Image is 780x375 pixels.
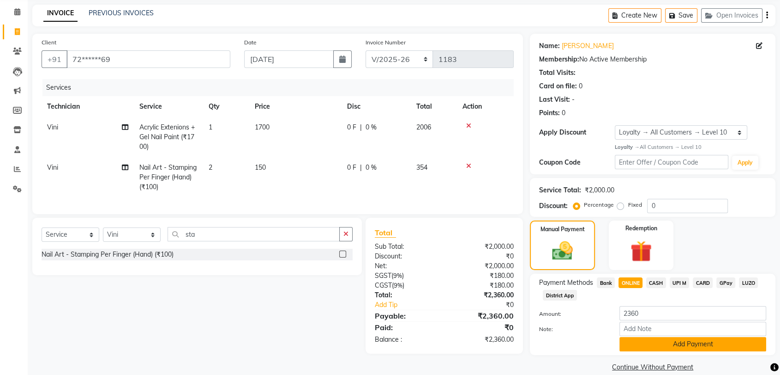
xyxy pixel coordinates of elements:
label: Client [42,38,56,47]
div: - [572,95,575,105]
div: ₹180.00 [444,281,521,290]
span: ONLINE [618,277,642,288]
th: Qty [203,96,249,117]
button: Save [665,8,697,23]
div: Card on file: [539,81,577,91]
a: PREVIOUS INVOICES [89,9,154,17]
input: Search by Name/Mobile/Email/Code [66,50,230,68]
th: Technician [42,96,134,117]
div: ₹180.00 [444,271,521,281]
div: ( ) [368,281,444,290]
input: Search or Scan [168,227,340,241]
th: Service [134,96,203,117]
a: [PERSON_NAME] [562,41,613,51]
input: Enter Offer / Coupon Code [615,155,728,169]
img: _gift.svg [624,238,658,265]
label: Redemption [625,224,657,233]
span: District App [543,290,577,301]
div: Total: [368,290,444,300]
strong: Loyalty → [615,144,639,150]
div: Discount: [368,252,444,261]
span: Bank [597,277,615,288]
div: Discount: [539,201,568,211]
div: ₹2,000.00 [444,261,521,271]
button: Open Invoices [701,8,762,23]
label: Percentage [584,201,613,209]
label: Manual Payment [540,225,585,234]
div: ₹0 [457,300,521,310]
span: CARD [693,277,713,288]
label: Note: [532,325,612,333]
span: Vini [47,163,58,172]
div: Paid: [368,322,444,333]
div: Points: [539,108,560,118]
span: Acrylic Extenions + Gel Nail Paint (₹1700) [139,123,195,151]
span: 150 [255,163,266,172]
div: Services [42,79,521,96]
div: Balance : [368,335,444,344]
button: Create New [608,8,661,23]
span: LUZO [739,277,758,288]
span: Vini [47,123,58,131]
input: Add Note [619,322,766,336]
th: Price [249,96,342,117]
span: 1700 [255,123,270,131]
div: ₹2,360.00 [444,310,521,321]
div: Sub Total: [368,242,444,252]
div: Last Visit: [539,95,570,105]
div: ( ) [368,271,444,281]
label: Fixed [628,201,642,209]
span: 2 [209,163,212,172]
span: 0 % [366,123,377,132]
div: Apply Discount [539,128,615,137]
div: All Customers → Level 10 [615,143,766,151]
div: ₹0 [444,252,521,261]
label: Invoice Number [366,38,406,47]
input: Amount [619,306,766,320]
span: 0 F [347,123,356,132]
th: Disc [342,96,411,117]
span: | [360,163,362,172]
th: Action [457,96,514,117]
div: Coupon Code [539,158,615,167]
div: Net: [368,261,444,271]
a: Continue Without Payment [532,363,774,372]
label: Amount: [532,310,612,318]
button: Apply [732,156,758,170]
span: Payment Methods [539,278,593,288]
span: Total [375,228,396,238]
span: 354 [416,163,427,172]
div: ₹2,000.00 [585,185,614,195]
button: Add Payment [619,337,766,351]
div: 0 [562,108,565,118]
div: Payable: [368,310,444,321]
span: 1 [209,123,212,131]
div: Nail Art - Stamping Per Finger (Hand) (₹100) [42,250,174,259]
div: Name: [539,41,560,51]
a: Add Tip [368,300,457,310]
span: 2006 [416,123,431,131]
div: Membership: [539,55,579,64]
div: ₹2,000.00 [444,242,521,252]
div: Total Visits: [539,68,576,78]
div: ₹2,360.00 [444,290,521,300]
div: ₹0 [444,322,521,333]
span: CASH [646,277,666,288]
label: Date [244,38,257,47]
span: 9% [393,272,402,279]
th: Total [411,96,457,117]
span: 9% [394,282,402,289]
button: +91 [42,50,67,68]
span: | [360,123,362,132]
div: Service Total: [539,185,581,195]
a: INVOICE [43,5,78,22]
img: _cash.svg [546,239,579,263]
div: ₹2,360.00 [444,335,521,344]
div: 0 [579,81,582,91]
span: 0 F [347,163,356,172]
span: UPI M [670,277,690,288]
span: SGST [375,271,391,280]
span: 0 % [366,163,377,172]
div: No Active Membership [539,55,766,64]
span: CGST [375,281,392,289]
